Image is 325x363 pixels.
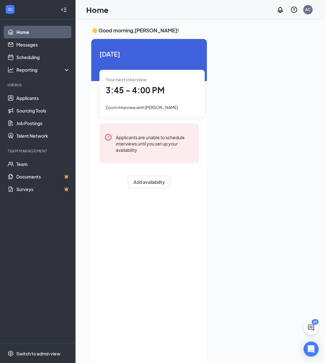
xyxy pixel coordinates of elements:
[8,82,69,88] div: Hiring
[106,77,147,82] span: Your next interview
[304,342,319,357] div: Open Intercom Messenger
[16,67,70,73] div: Reporting
[16,158,70,170] a: Team
[16,183,70,195] a: SurveysCrown
[104,134,112,141] svg: Error
[277,6,284,14] svg: Notifications
[99,49,199,59] span: [DATE]
[8,148,69,154] div: Team Management
[290,6,298,14] svg: QuestionInfo
[305,7,311,12] div: AC
[7,6,13,13] svg: WorkstreamLogo
[61,7,67,13] svg: Collapse
[128,176,170,188] button: Add availability
[8,350,14,357] svg: Settings
[16,38,70,51] a: Messages
[312,319,319,325] div: 65
[16,92,70,104] a: Applicants
[16,170,70,183] a: DocumentsCrown
[86,4,109,15] h1: Home
[16,117,70,129] a: Job Postings
[16,350,60,357] div: Switch to admin view
[304,320,319,335] button: ChatActive
[16,51,70,63] a: Scheduling
[116,134,194,153] div: Applicants are unable to schedule interviews until you set up your availability.
[91,27,309,34] h3: 👋 Good morning, [PERSON_NAME] !
[8,67,14,73] svg: Analysis
[16,26,70,38] a: Home
[106,105,178,110] span: Zoom Interview with [PERSON_NAME]
[106,85,165,95] span: 3:45 - 4:00 PM
[16,129,70,142] a: Talent Network
[307,324,315,332] svg: ChatActive
[16,104,70,117] a: Sourcing Tools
